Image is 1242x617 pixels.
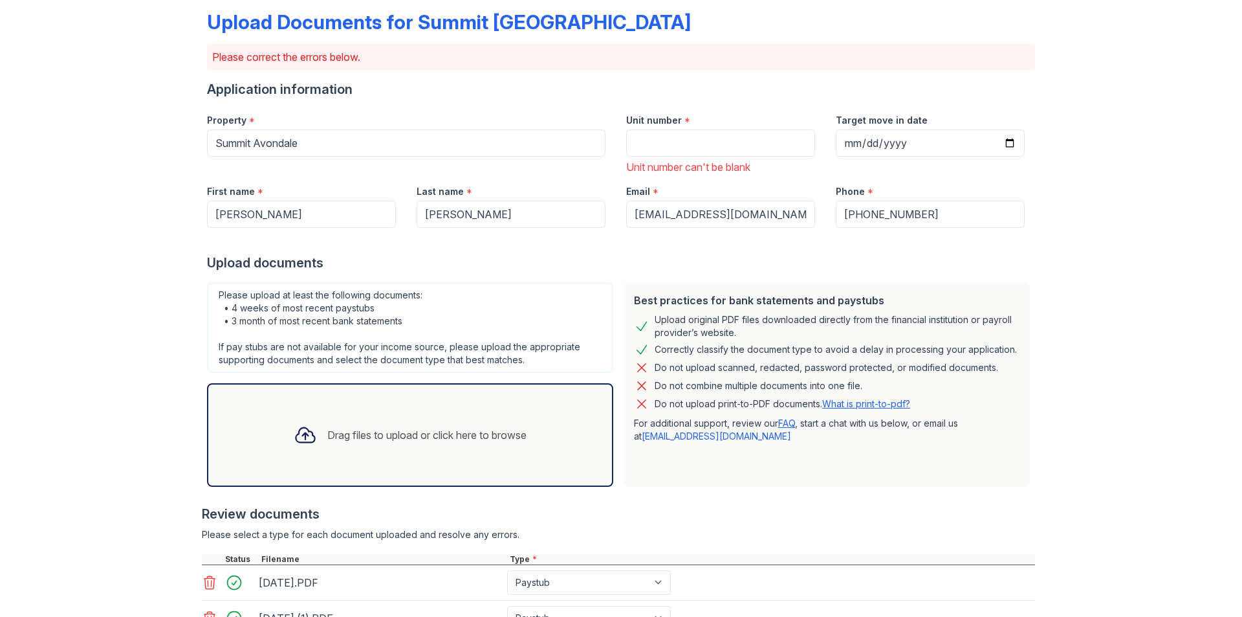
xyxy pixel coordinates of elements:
[207,10,691,34] div: Upload Documents for Summit [GEOGRAPHIC_DATA]
[655,360,998,376] div: Do not upload scanned, redacted, password protected, or modified documents.
[259,572,502,593] div: [DATE].PDF
[655,313,1019,339] div: Upload original PDF files downloaded directly from the financial institution or payroll provider’...
[207,282,613,373] div: Please upload at least the following documents: • 4 weeks of most recent paystubs • 3 month of mo...
[836,114,928,127] label: Target move in date
[778,418,795,429] a: FAQ
[634,417,1019,443] p: For additional support, review our , start a chat with us below, or email us at
[836,185,865,198] label: Phone
[202,505,1035,523] div: Review documents
[327,427,527,443] div: Drag files to upload or click here to browse
[417,185,464,198] label: Last name
[655,398,910,410] p: Do not upload print-to-PDF documents.
[626,159,815,175] div: Unit number can't be blank
[207,254,1035,272] div: Upload documents
[202,528,1035,541] div: Please select a type for each document uploaded and resolve any errors.
[655,378,862,394] div: Do not combine multiple documents into one file.
[259,554,507,565] div: Filename
[822,398,910,409] a: What is print-to-pdf?
[626,114,682,127] label: Unit number
[634,293,1019,308] div: Best practices for bank statements and paystubs
[212,49,1030,65] p: Please correct the errors below.
[626,185,650,198] label: Email
[507,554,1035,565] div: Type
[642,431,791,442] a: [EMAIL_ADDRESS][DOMAIN_NAME]
[655,342,1017,357] div: Correctly classify the document type to avoid a delay in processing your application.
[207,114,246,127] label: Property
[223,554,259,565] div: Status
[207,80,1035,98] div: Application information
[207,185,255,198] label: First name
